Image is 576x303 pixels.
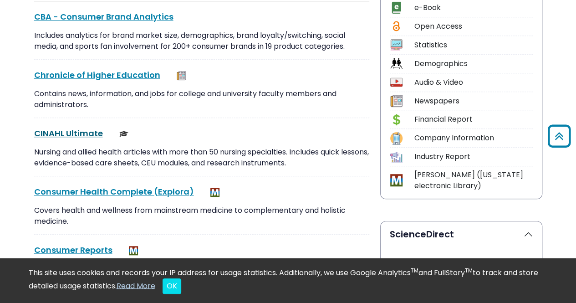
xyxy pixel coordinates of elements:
img: Icon Statistics [390,39,403,51]
img: Icon Open Access [391,20,402,32]
div: Newspapers [414,96,533,107]
img: Newspapers [177,71,186,80]
button: ScienceDirect [381,221,542,247]
a: Consumer Health Complete (Explora) [34,186,194,197]
a: Consumer Reports [34,244,112,256]
img: Icon Audio & Video [390,76,403,88]
a: Back to Top [545,128,574,144]
a: CBA - Consumer Brand Analytics [34,11,173,22]
p: Includes analytics for brand market size, demographics, brand loyalty/switching, social media, an... [34,30,369,52]
p: Nursing and allied health articles with more than 50 nursing specialties. Includes quick lessons,... [34,147,369,169]
img: MeL (Michigan electronic Library) [129,246,138,255]
p: Contains news, information, and jobs for college and university faculty members and administrators. [34,88,369,110]
img: Icon Financial Report [390,113,403,126]
p: Covers health and wellness from mainstream medicine to complementary and holistic medicine. [34,205,369,227]
a: CINAHL Ultimate [34,128,103,139]
img: Icon Demographics [390,57,403,70]
h3: Get ScienceDirect Articles (Free) [390,258,533,284]
img: Icon Industry Report [390,151,403,163]
button: Close [163,278,181,294]
div: Financial Report [414,114,533,125]
img: Icon Company Information [390,132,403,144]
img: MeL (Michigan electronic Library) [210,188,219,197]
div: [PERSON_NAME] ([US_STATE] electronic Library) [414,169,533,191]
div: Company Information [414,133,533,144]
a: Chronicle of Higher Education [34,69,160,81]
div: This site uses cookies and records your IP address for usage statistics. Additionally, we use Goo... [29,267,548,294]
img: Icon MeL (Michigan electronic Library) [390,174,403,186]
sup: TM [465,267,473,274]
div: e-Book [414,2,533,13]
img: Scholarly or Peer Reviewed [119,129,128,139]
div: Statistics [414,40,533,51]
div: Audio & Video [414,77,533,88]
a: Read More [117,280,155,291]
div: Open Access [414,21,533,32]
div: Industry Report [414,151,533,162]
div: Demographics [414,58,533,69]
img: Icon e-Book [390,1,403,14]
img: Icon Newspapers [390,95,403,107]
sup: TM [411,267,418,274]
